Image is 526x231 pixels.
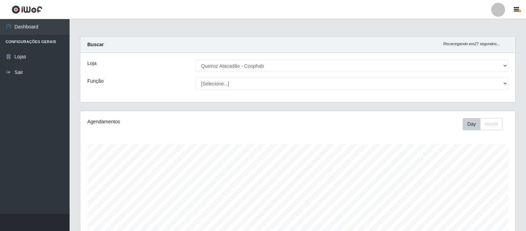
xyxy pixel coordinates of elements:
div: First group [463,118,503,130]
button: Month [480,118,503,130]
button: Day [463,118,480,130]
i: Recarregando em 27 segundos... [443,42,500,46]
div: Toolbar with button groups [463,118,508,130]
label: Função [87,77,104,85]
strong: Buscar [87,42,104,47]
label: Loja [87,60,96,67]
div: Agendamentos [87,118,257,125]
img: CoreUI Logo [11,5,42,14]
